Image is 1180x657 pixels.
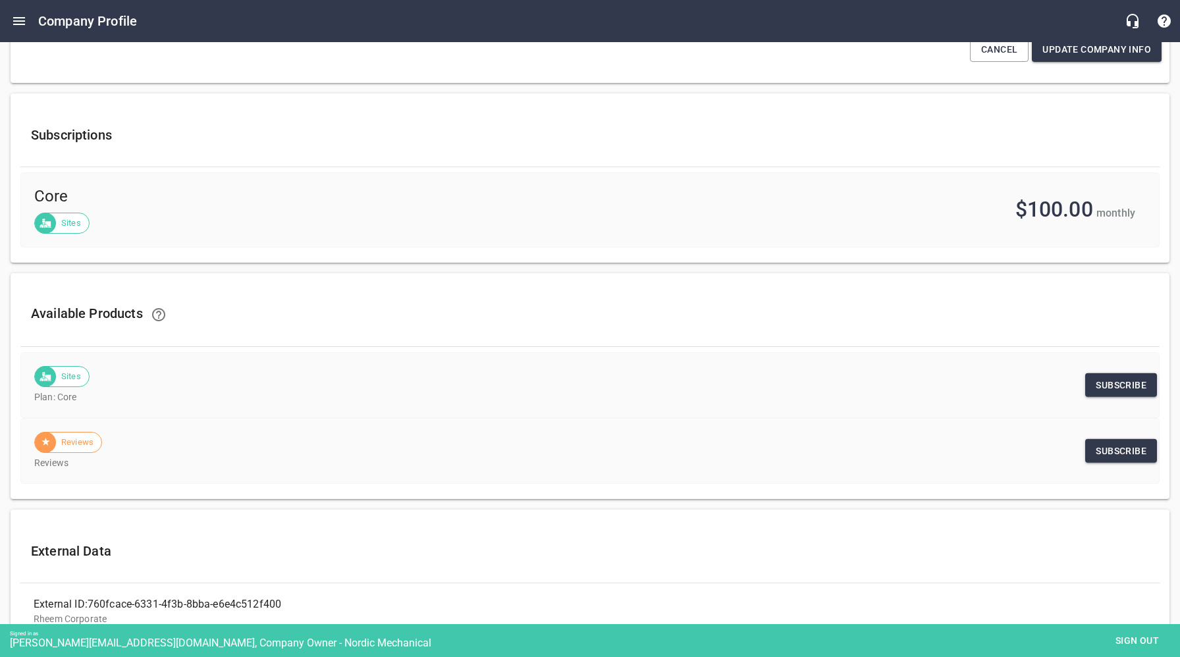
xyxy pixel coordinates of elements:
span: Update Company Info [1042,41,1151,58]
div: [PERSON_NAME][EMAIL_ADDRESS][DOMAIN_NAME], Company Owner - Nordic Mechanical [10,637,1180,649]
p: Rheem Corporate [34,612,1146,626]
span: Cancel [981,41,1017,58]
div: Sites [34,213,90,234]
span: $100.00 [1015,197,1093,222]
div: Reviews [34,432,102,453]
span: Subscribe [1096,377,1146,394]
p: Plan: Core [34,390,1135,404]
a: Learn how to upgrade and downgrade your Products [143,299,174,330]
button: Sign out [1104,629,1170,653]
button: Open drawer [3,5,35,37]
span: monthly [1096,207,1135,219]
span: Sign out [1110,633,1165,649]
button: Support Portal [1148,5,1180,37]
h6: Available Products [31,299,1149,330]
h6: Subscriptions [31,124,1149,145]
a: Subscribe [1085,439,1157,463]
span: Sites [53,370,89,383]
a: Subscribe [1085,373,1157,398]
span: Subscribe [1096,443,1146,460]
button: Update Company Info [1032,38,1162,62]
button: Live Chat [1117,5,1148,37]
span: Core [34,186,542,207]
div: Sites [34,366,90,387]
span: Sites [53,217,89,230]
h6: External Data [31,540,1149,562]
h6: Company Profile [38,11,137,32]
span: Reviews [53,436,101,449]
p: Reviews [34,456,1135,470]
div: External ID: 760fcace-6331-4f3b-8bba-e6e4c512f400 [34,596,590,612]
button: Cancel [970,38,1029,62]
div: Signed in as [10,631,1180,637]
